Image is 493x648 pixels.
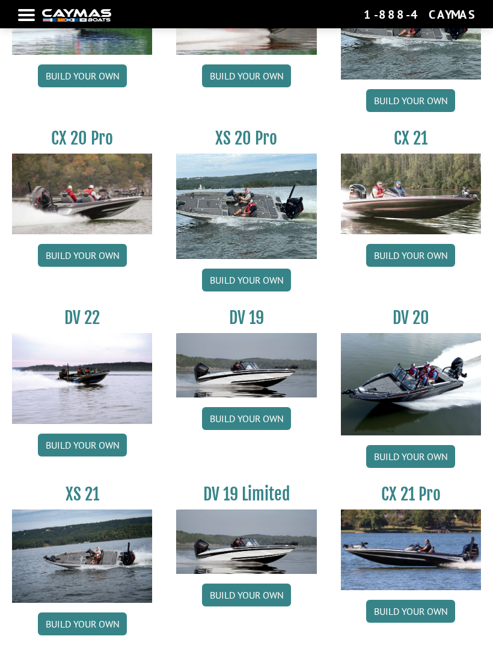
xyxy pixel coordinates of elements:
img: XS_20_resized.jpg [176,154,316,259]
a: Build your own [202,269,291,291]
a: Build your own [202,64,291,87]
img: DV_20_from_website_for_caymas_connect.png [341,333,481,435]
img: dv-19-ban_from_website_for_caymas_connect.png [176,509,316,574]
div: 1-888-4CAYMAS [364,7,475,22]
img: CX21_thumb.jpg [341,154,481,234]
img: DV22_original_motor_cropped_for_caymas_connect.jpg [12,333,152,425]
h3: CX 21 [341,128,481,149]
img: CX-20Pro_thumbnail.jpg [12,154,152,234]
a: Build your own [38,64,127,87]
h3: DV 19 [176,307,316,328]
a: Build your own [38,434,127,456]
h3: XS 21 [12,484,152,505]
img: dv-19-ban_from_website_for_caymas_connect.png [176,333,316,397]
a: Build your own [366,244,455,267]
h3: CX 21 Pro [341,484,481,505]
h3: DV 19 Limited [176,484,316,505]
h3: DV 22 [12,307,152,328]
a: Build your own [202,407,291,430]
a: Build your own [202,584,291,606]
img: XS_21_thumbnail.jpg [12,509,152,603]
h3: DV 20 [341,307,481,328]
a: Build your own [38,612,127,635]
a: Build your own [38,244,127,267]
img: CX-21Pro_thumbnail.jpg [341,509,481,590]
a: Build your own [366,600,455,623]
a: Build your own [366,445,455,468]
img: white-logo-c9c8dbefe5ff5ceceb0f0178aa75bf4bb51f6bca0971e226c86eb53dfe498488.png [42,9,111,22]
h3: XS 20 Pro [176,128,316,149]
h3: CX 20 Pro [12,128,152,149]
a: Build your own [366,89,455,112]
